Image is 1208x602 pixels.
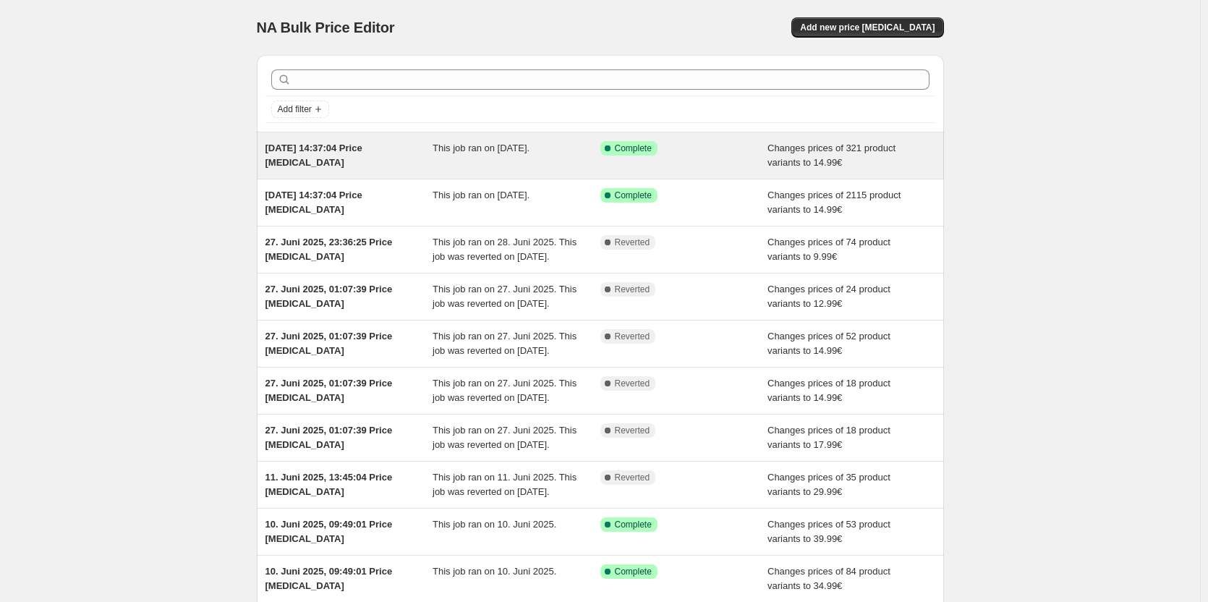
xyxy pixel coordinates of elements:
[767,566,890,591] span: Changes prices of 84 product variants to 34.99€
[800,22,935,33] span: Add new price [MEDICAL_DATA]
[767,378,890,403] span: Changes prices of 18 product variants to 14.99€
[615,237,650,248] span: Reverted
[433,143,529,153] span: This job ran on [DATE].
[433,190,529,200] span: This job ran on [DATE].
[271,101,329,118] button: Add filter
[615,284,650,295] span: Reverted
[433,331,577,356] span: This job ran on 27. Juni 2025. This job was reverted on [DATE].
[767,284,890,309] span: Changes prices of 24 product variants to 12.99€
[767,190,901,215] span: Changes prices of 2115 product variants to 14.99€
[615,143,652,154] span: Complete
[257,20,395,35] span: NA Bulk Price Editor
[433,566,556,577] span: This job ran on 10. Juni 2025.
[433,425,577,450] span: This job ran on 27. Juni 2025. This job was reverted on [DATE].
[265,284,393,309] span: 27. Juni 2025, 01:07:39 Price [MEDICAL_DATA]
[615,566,652,577] span: Complete
[433,519,556,530] span: This job ran on 10. Juni 2025.
[615,190,652,201] span: Complete
[767,425,890,450] span: Changes prices of 18 product variants to 17.99€
[767,331,890,356] span: Changes prices of 52 product variants to 14.99€
[767,519,890,544] span: Changes prices of 53 product variants to 39.99€
[265,331,393,356] span: 27. Juni 2025, 01:07:39 Price [MEDICAL_DATA]
[265,237,393,262] span: 27. Juni 2025, 23:36:25 Price [MEDICAL_DATA]
[265,519,393,544] span: 10. Juni 2025, 09:49:01 Price [MEDICAL_DATA]
[767,237,890,262] span: Changes prices of 74 product variants to 9.99€
[265,472,393,497] span: 11. Juni 2025, 13:45:04 Price [MEDICAL_DATA]
[433,237,577,262] span: This job ran on 28. Juni 2025. This job was reverted on [DATE].
[265,425,393,450] span: 27. Juni 2025, 01:07:39 Price [MEDICAL_DATA]
[278,103,312,115] span: Add filter
[265,378,393,403] span: 27. Juni 2025, 01:07:39 Price [MEDICAL_DATA]
[615,378,650,389] span: Reverted
[433,472,577,497] span: This job ran on 11. Juni 2025. This job was reverted on [DATE].
[265,566,393,591] span: 10. Juni 2025, 09:49:01 Price [MEDICAL_DATA]
[433,284,577,309] span: This job ran on 27. Juni 2025. This job was reverted on [DATE].
[615,472,650,483] span: Reverted
[767,472,890,497] span: Changes prices of 35 product variants to 29.99€
[615,331,650,342] span: Reverted
[615,519,652,530] span: Complete
[265,190,362,215] span: [DATE] 14:37:04 Price [MEDICAL_DATA]
[791,17,943,38] button: Add new price [MEDICAL_DATA]
[433,378,577,403] span: This job ran on 27. Juni 2025. This job was reverted on [DATE].
[265,143,362,168] span: [DATE] 14:37:04 Price [MEDICAL_DATA]
[767,143,896,168] span: Changes prices of 321 product variants to 14.99€
[615,425,650,436] span: Reverted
